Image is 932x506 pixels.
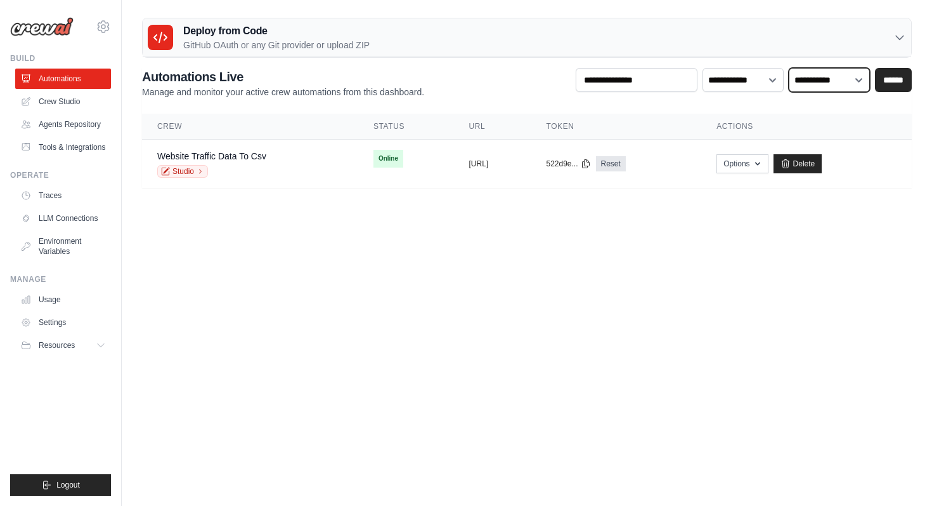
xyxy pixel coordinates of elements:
th: Actions [701,114,912,140]
span: Online [373,150,403,168]
a: Settings [15,312,111,333]
span: Resources [39,340,75,350]
a: Automations [15,69,111,89]
a: Studio [157,165,208,178]
span: Logout [56,480,80,490]
th: Status [358,114,454,140]
img: Logo [10,17,74,36]
h2: Automations Live [142,68,424,86]
th: Crew [142,114,358,140]
p: GitHub OAuth or any Git provider or upload ZIP [183,39,370,51]
th: Token [531,114,701,140]
button: Logout [10,474,111,496]
a: Reset [596,156,626,171]
a: Agents Repository [15,114,111,135]
a: Website Traffic Data To Csv [157,151,266,161]
div: Manage [10,274,111,284]
a: Crew Studio [15,91,111,112]
button: Options [716,154,768,173]
div: Operate [10,170,111,180]
a: Traces [15,185,111,206]
a: Delete [773,154,822,173]
a: Usage [15,290,111,310]
iframe: Chat Widget [869,445,932,506]
h3: Deploy from Code [183,23,370,39]
button: 522d9e... [546,159,590,169]
a: Environment Variables [15,231,111,262]
a: LLM Connections [15,208,111,229]
th: URL [454,114,531,140]
button: Resources [15,335,111,356]
p: Manage and monitor your active crew automations from this dashboard. [142,86,424,98]
div: Build [10,53,111,63]
a: Tools & Integrations [15,137,111,157]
